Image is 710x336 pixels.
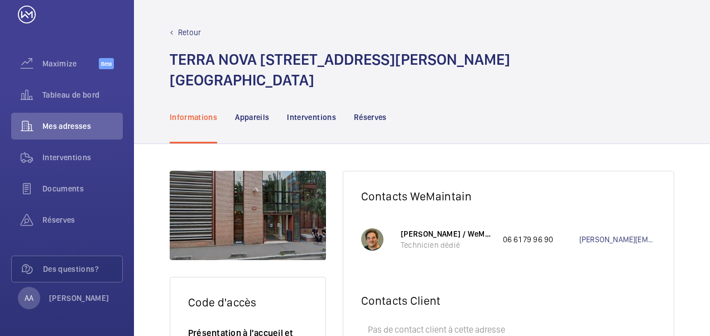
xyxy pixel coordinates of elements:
p: Réserves [354,112,387,123]
span: Des questions? [43,263,122,275]
p: Technicien dédié [401,239,492,251]
p: Appareils [235,112,269,123]
p: AA [25,292,33,304]
p: Informations [170,112,217,123]
p: 06 61 79 96 90 [503,234,579,245]
span: Tableau de bord [42,89,123,100]
span: Réserves [42,214,123,225]
p: [PERSON_NAME] / WeMaintain FR [401,228,492,239]
h1: TERRA NOVA [STREET_ADDRESS][PERSON_NAME] [GEOGRAPHIC_DATA] [170,49,510,90]
a: [PERSON_NAME][EMAIL_ADDRESS][DOMAIN_NAME] [579,234,656,245]
span: Mes adresses [42,121,123,132]
p: Interventions [287,112,336,123]
span: Documents [42,183,123,194]
h2: Contacts Client [361,294,656,308]
h2: Contacts WeMaintain [361,189,656,203]
span: Beta [99,58,114,69]
p: [PERSON_NAME] [49,292,109,304]
p: Retour [178,27,201,38]
span: Interventions [42,152,123,163]
h2: Code d'accès [188,295,308,309]
span: Maximize [42,58,99,69]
